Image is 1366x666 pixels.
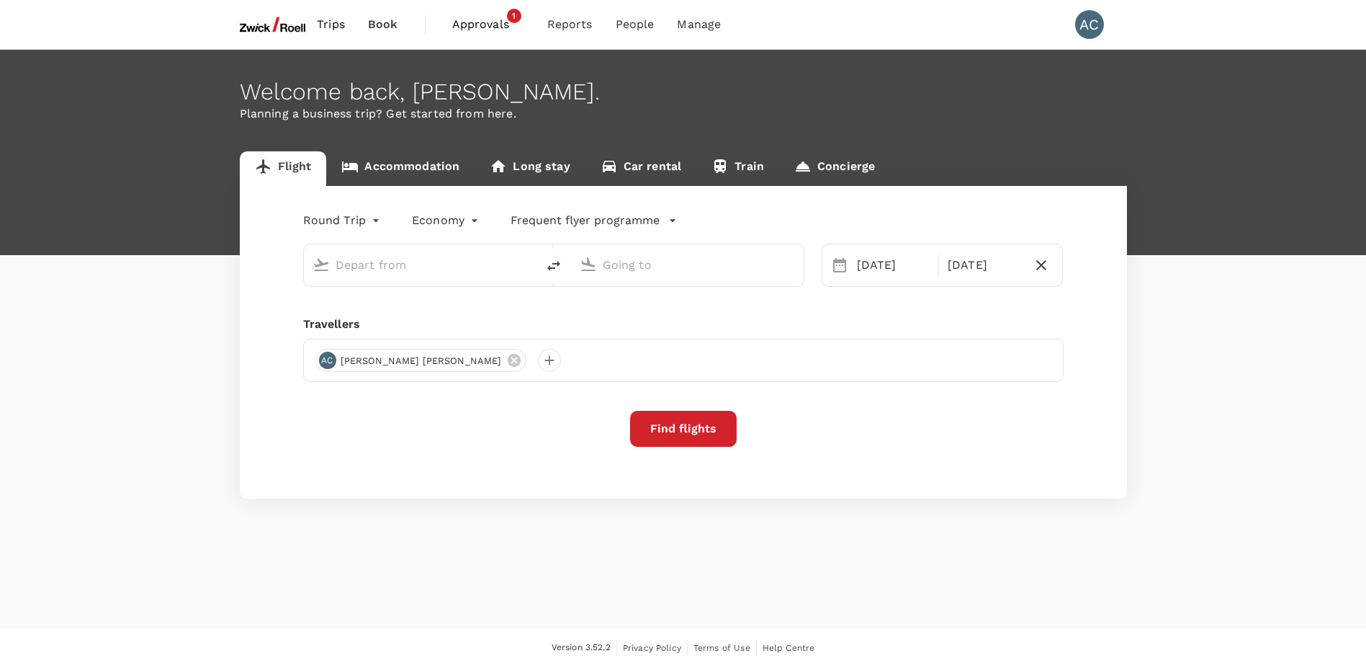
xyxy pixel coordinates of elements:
[794,263,796,266] button: Open
[511,212,677,229] button: Frequent flyer programme
[942,251,1026,280] div: [DATE]
[763,640,815,656] a: Help Centre
[303,209,384,232] div: Round Trip
[368,16,398,33] span: Book
[693,643,750,653] span: Terms of Use
[240,105,1127,123] p: Planning a business trip? Get started from here.
[336,254,506,276] input: Depart from
[526,263,529,266] button: Open
[475,151,585,186] a: Long stay
[851,251,935,280] div: [DATE]
[1075,10,1104,39] div: AC
[511,212,660,229] p: Frequent flyer programme
[240,9,306,40] img: ZwickRoell Pte. Ltd.
[779,151,890,186] a: Concierge
[763,643,815,653] span: Help Centre
[452,16,524,33] span: Approvals
[507,9,521,23] span: 1
[240,79,1127,105] div: Welcome back , [PERSON_NAME] .
[696,151,779,186] a: Train
[552,641,611,655] span: Version 3.52.2
[319,352,336,369] div: AC
[623,640,681,656] a: Privacy Policy
[585,151,697,186] a: Car rental
[693,640,750,656] a: Terms of Use
[616,16,655,33] span: People
[315,349,526,372] div: AC[PERSON_NAME] [PERSON_NAME]
[536,249,571,283] button: delete
[412,209,482,232] div: Economy
[332,354,511,368] span: [PERSON_NAME] [PERSON_NAME]
[303,316,1064,333] div: Travellers
[623,643,681,653] span: Privacy Policy
[326,151,475,186] a: Accommodation
[240,151,327,186] a: Flight
[603,254,773,276] input: Going to
[677,16,721,33] span: Manage
[317,16,345,33] span: Trips
[630,411,737,447] button: Find flights
[547,16,593,33] span: Reports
